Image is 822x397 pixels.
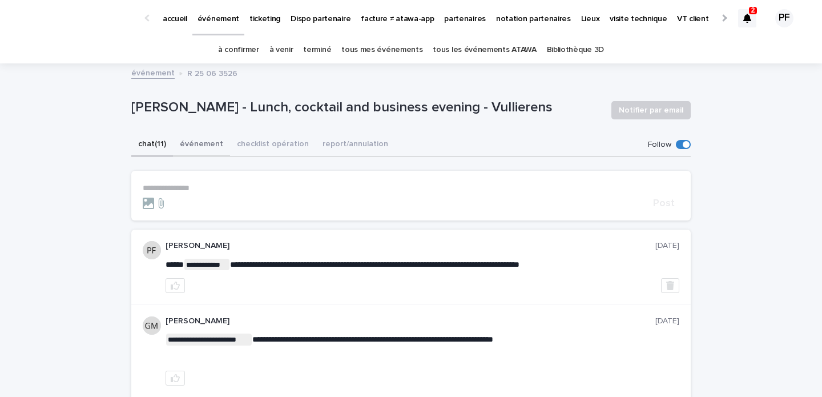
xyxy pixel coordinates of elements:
[166,316,655,326] p: [PERSON_NAME]
[751,6,755,14] p: 2
[775,9,793,27] div: PF
[230,133,316,157] button: checklist opération
[655,316,679,326] p: [DATE]
[131,133,173,157] button: chat (11)
[166,241,655,251] p: [PERSON_NAME]
[648,140,671,150] p: Follow
[653,198,675,208] span: Post
[433,37,536,63] a: tous les événements ATAWA
[661,278,679,293] button: Delete post
[316,133,395,157] button: report/annulation
[738,9,756,27] div: 2
[166,278,185,293] button: like this post
[131,99,602,116] p: [PERSON_NAME] - Lunch, cocktail and business evening - Vullierens
[611,101,691,119] button: Notifier par email
[619,105,683,116] span: Notifier par email
[341,37,422,63] a: tous mes événements
[187,66,237,79] p: R 25 06 3526
[131,66,175,79] a: événement
[269,37,293,63] a: à venir
[303,37,331,63] a: terminé
[166,371,185,386] button: like this post
[218,37,259,63] a: à confirmer
[23,7,134,30] img: Ls34BcGeRexTGTNfXpUC
[648,198,679,208] button: Post
[173,133,230,157] button: événement
[655,241,679,251] p: [DATE]
[547,37,604,63] a: Bibliothèque 3D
